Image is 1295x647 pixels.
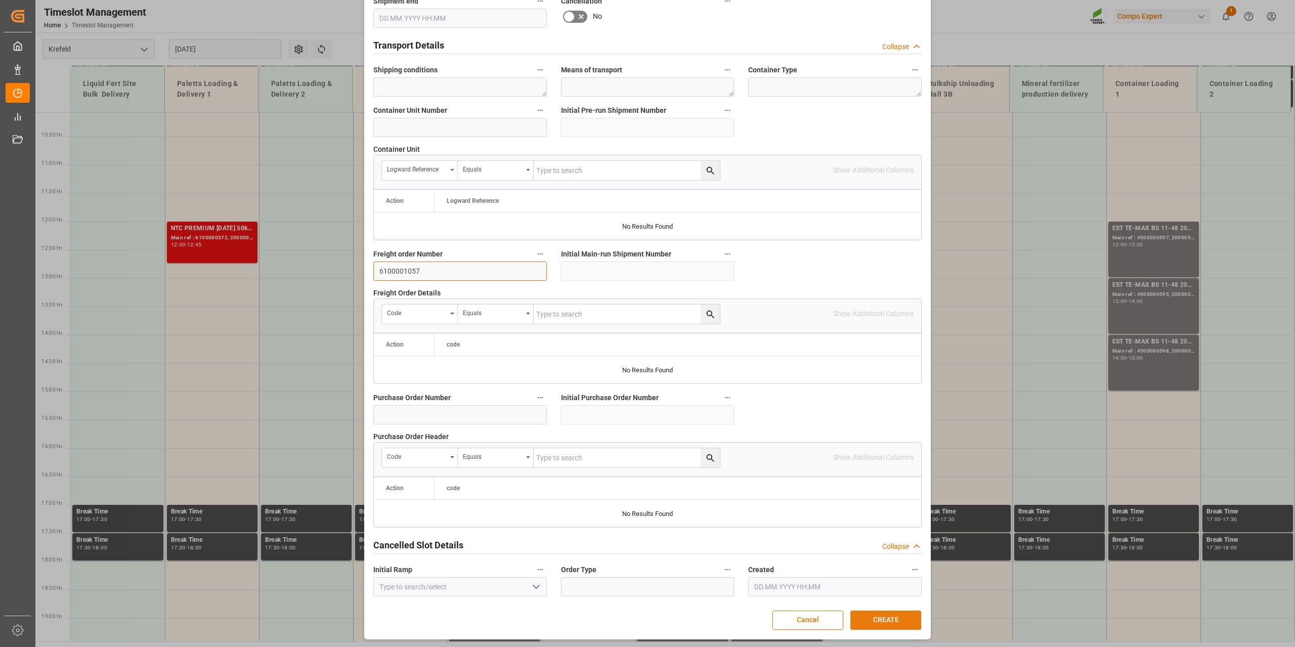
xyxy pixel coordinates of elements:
[373,538,463,552] h2: Cancelled Slot Details
[528,579,543,595] button: open menu
[561,65,622,75] span: Means of transport
[909,63,922,76] button: Container Type
[561,565,596,575] span: Order Type
[534,247,547,261] button: Freight order Number
[534,305,720,324] input: Type to search
[386,197,404,204] div: Action
[882,541,909,552] div: Collapse
[593,11,602,22] span: No
[534,563,547,576] button: Initial Ramp
[373,288,441,298] span: Freight Order Details
[373,9,547,28] input: DD.MM.YYYY HH:MM
[909,563,922,576] button: Created
[534,448,720,467] input: Type to search
[373,565,412,575] span: Initial Ramp
[721,247,734,261] button: Initial Main-run Shipment Number
[701,305,720,324] button: search button
[447,341,460,348] span: code
[534,391,547,404] button: Purchase Order Number
[534,104,547,117] button: Container Unit Number
[373,249,443,260] span: Freight order Number
[447,485,460,492] span: code
[561,105,666,116] span: Initial Pre-run Shipment Number
[386,485,404,492] div: Action
[748,65,797,75] span: Container Type
[373,38,444,52] h2: Transport Details
[701,161,720,180] button: search button
[447,197,499,204] span: Logward Reference
[561,393,659,403] span: Initial Purchase Order Number
[721,563,734,576] button: Order Type
[373,105,447,116] span: Container Unit Number
[382,305,458,324] button: open menu
[387,162,447,174] div: Logward Reference
[458,448,534,467] button: open menu
[458,161,534,180] button: open menu
[458,305,534,324] button: open menu
[463,162,523,174] div: Equals
[748,565,774,575] span: Created
[748,577,922,596] input: DD.MM.YYYY HH:MM
[850,611,921,630] button: CREATE
[373,393,451,403] span: Purchase Order Number
[387,306,447,318] div: code
[373,432,449,442] span: Purchase Order Header
[387,450,447,461] div: code
[561,249,671,260] span: Initial Main-run Shipment Number
[386,341,404,348] div: Action
[701,448,720,467] button: search button
[373,577,547,596] input: Type to search/select
[373,144,420,155] span: Container Unit
[382,161,458,180] button: open menu
[373,65,438,75] span: Shipping conditions
[382,448,458,467] button: open menu
[772,611,843,630] button: Cancel
[534,161,720,180] input: Type to search
[463,306,523,318] div: Equals
[534,63,547,76] button: Shipping conditions
[721,63,734,76] button: Means of transport
[721,104,734,117] button: Initial Pre-run Shipment Number
[463,450,523,461] div: Equals
[882,41,909,52] div: Collapse
[721,391,734,404] button: Initial Purchase Order Number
